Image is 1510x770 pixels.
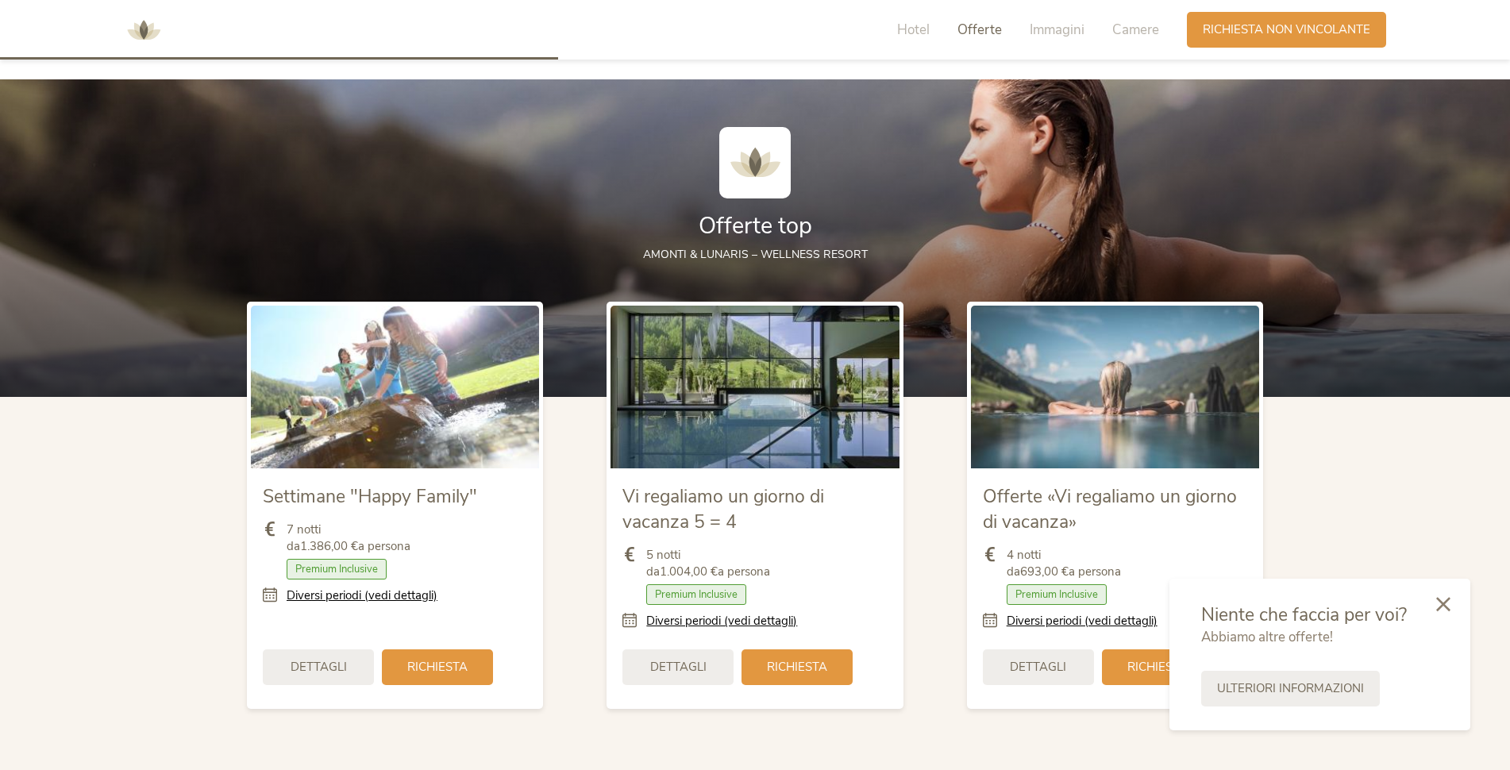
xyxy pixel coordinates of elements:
span: Richiesta non vincolante [1203,21,1370,38]
span: Offerte top [699,210,812,241]
span: Premium Inclusive [646,584,746,605]
span: Hotel [897,21,930,39]
span: Ulteriori informazioni [1217,680,1364,697]
span: Abbiamo altre offerte! [1201,628,1333,646]
span: Dettagli [650,659,707,676]
span: Immagini [1030,21,1084,39]
img: Settimane "Happy Family" [251,306,539,468]
span: Premium Inclusive [1007,584,1107,605]
span: Richiesta [1127,659,1188,676]
span: Settimane "Happy Family" [263,484,477,509]
img: AMONTI & LUNARIS Wellnessresort [120,6,168,54]
span: Niente che faccia per voi? [1201,603,1407,627]
span: Dettagli [1010,659,1066,676]
span: 4 notti da a persona [1007,547,1121,580]
b: 1.004,00 € [660,564,718,579]
span: 7 notti da a persona [287,522,410,555]
span: 5 notti da a persona [646,547,770,580]
a: Diversi periodi (vedi dettagli) [646,613,797,629]
span: Richiesta [407,659,468,676]
img: Offerte «Vi regaliamo un giorno di vacanza» [971,306,1259,468]
span: Offerte «Vi regaliamo un giorno di vacanza» [983,484,1237,534]
a: Diversi periodi (vedi dettagli) [287,587,437,604]
a: Ulteriori informazioni [1201,671,1380,706]
span: Camere [1112,21,1159,39]
b: 1.386,00 € [300,538,358,554]
img: Vi regaliamo un giorno di vacanza 5 = 4 [611,306,899,468]
a: Diversi periodi (vedi dettagli) [1007,613,1158,629]
span: AMONTI & LUNARIS – wellness resort [643,247,868,262]
span: Vi regaliamo un giorno di vacanza 5 = 4 [622,484,824,534]
span: Richiesta [767,659,827,676]
b: 693,00 € [1020,564,1069,579]
span: Offerte [957,21,1002,39]
a: AMONTI & LUNARIS Wellnessresort [120,24,168,35]
span: Dettagli [291,659,347,676]
span: Premium Inclusive [287,559,387,579]
img: AMONTI & LUNARIS Wellnessresort [719,127,791,198]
